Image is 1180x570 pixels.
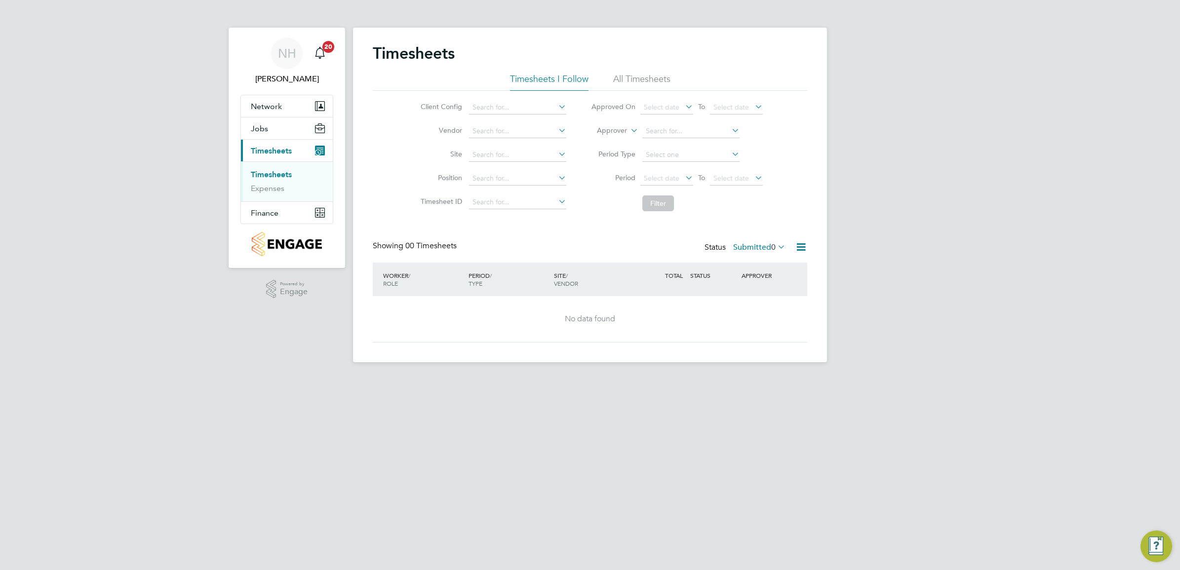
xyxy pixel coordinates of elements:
[551,266,637,292] div: SITE
[469,279,482,287] span: TYPE
[469,148,566,162] input: Search for...
[644,174,679,183] span: Select date
[251,102,282,111] span: Network
[418,173,462,182] label: Position
[241,161,333,201] div: Timesheets
[771,242,776,252] span: 0
[408,271,410,279] span: /
[705,241,787,255] div: Status
[665,271,683,279] span: TOTAL
[418,102,462,111] label: Client Config
[373,241,459,251] div: Showing
[229,28,345,268] nav: Main navigation
[1141,531,1172,562] button: Engage Resource Center
[251,124,268,133] span: Jobs
[280,280,308,288] span: Powered by
[418,150,462,158] label: Site
[688,266,739,284] div: STATUS
[240,38,333,85] a: NH[PERSON_NAME]
[466,266,551,292] div: PERIOD
[266,280,308,299] a: Powered byEngage
[252,232,321,256] img: countryside-properties-logo-retina.png
[469,101,566,114] input: Search for...
[418,197,462,206] label: Timesheet ID
[251,184,284,193] a: Expenses
[418,126,462,135] label: Vendor
[383,279,398,287] span: ROLE
[490,271,492,279] span: /
[469,195,566,209] input: Search for...
[469,172,566,186] input: Search for...
[373,43,455,63] h2: Timesheets
[381,266,466,292] div: WORKER
[251,146,292,155] span: Timesheets
[383,314,797,324] div: No data found
[310,38,330,69] a: 20
[591,150,635,158] label: Period Type
[240,232,333,256] a: Go to home page
[591,173,635,182] label: Period
[241,202,333,224] button: Finance
[566,271,568,279] span: /
[469,124,566,138] input: Search for...
[642,124,740,138] input: Search for...
[695,171,708,184] span: To
[510,73,589,91] li: Timesheets I Follow
[713,174,749,183] span: Select date
[554,279,578,287] span: VENDOR
[405,241,457,251] span: 00 Timesheets
[591,102,635,111] label: Approved On
[613,73,670,91] li: All Timesheets
[713,103,749,112] span: Select date
[241,95,333,117] button: Network
[695,100,708,113] span: To
[642,148,740,162] input: Select one
[241,140,333,161] button: Timesheets
[240,73,333,85] span: Nikki Hobden
[278,47,296,60] span: NH
[733,242,786,252] label: Submitted
[583,126,627,136] label: Approver
[251,170,292,179] a: Timesheets
[241,117,333,139] button: Jobs
[251,208,278,218] span: Finance
[644,103,679,112] span: Select date
[739,266,790,284] div: APPROVER
[642,195,674,211] button: Filter
[322,41,334,53] span: 20
[280,288,308,296] span: Engage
